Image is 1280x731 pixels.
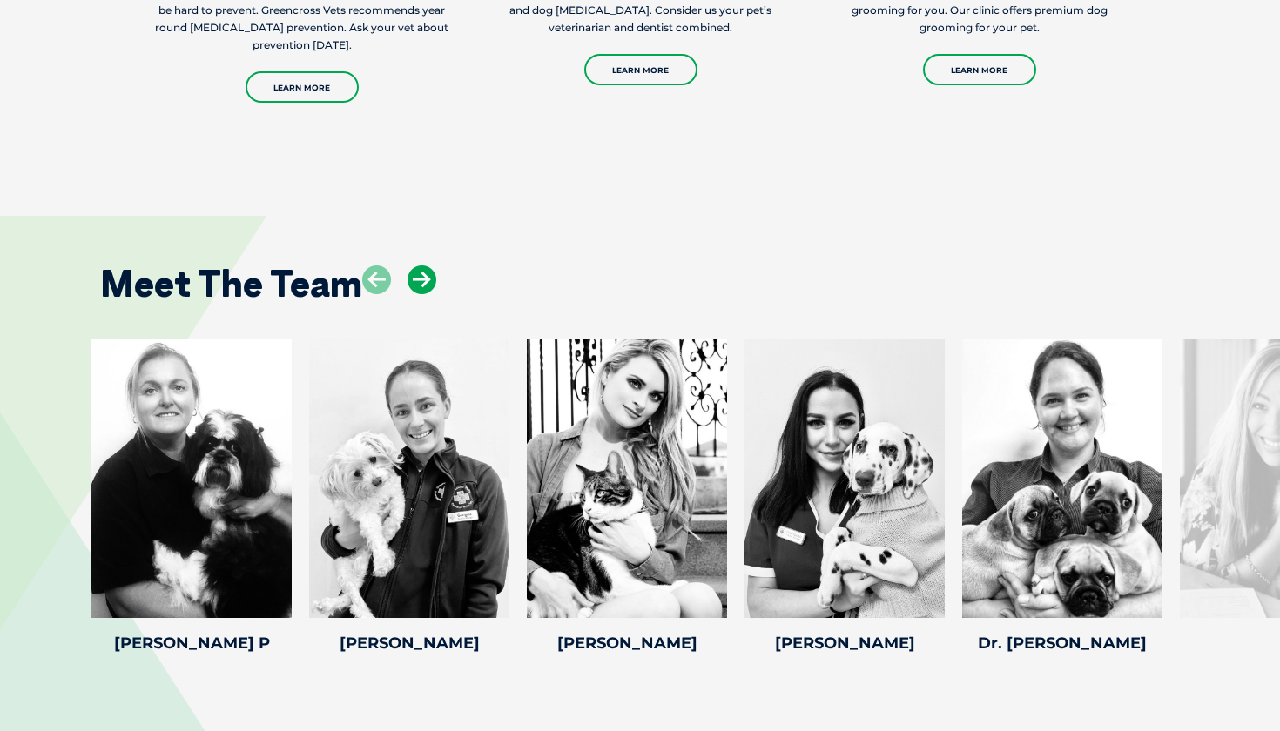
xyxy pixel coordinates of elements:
[100,265,362,302] h2: Meet The Team
[744,635,945,651] h4: [PERSON_NAME]
[584,54,697,85] a: Learn More
[91,635,292,651] h4: [PERSON_NAME] P
[309,635,509,651] h4: [PERSON_NAME]
[246,71,359,103] a: Learn More
[527,635,727,651] h4: [PERSON_NAME]
[962,635,1162,651] h4: Dr. [PERSON_NAME]
[923,54,1036,85] a: Learn More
